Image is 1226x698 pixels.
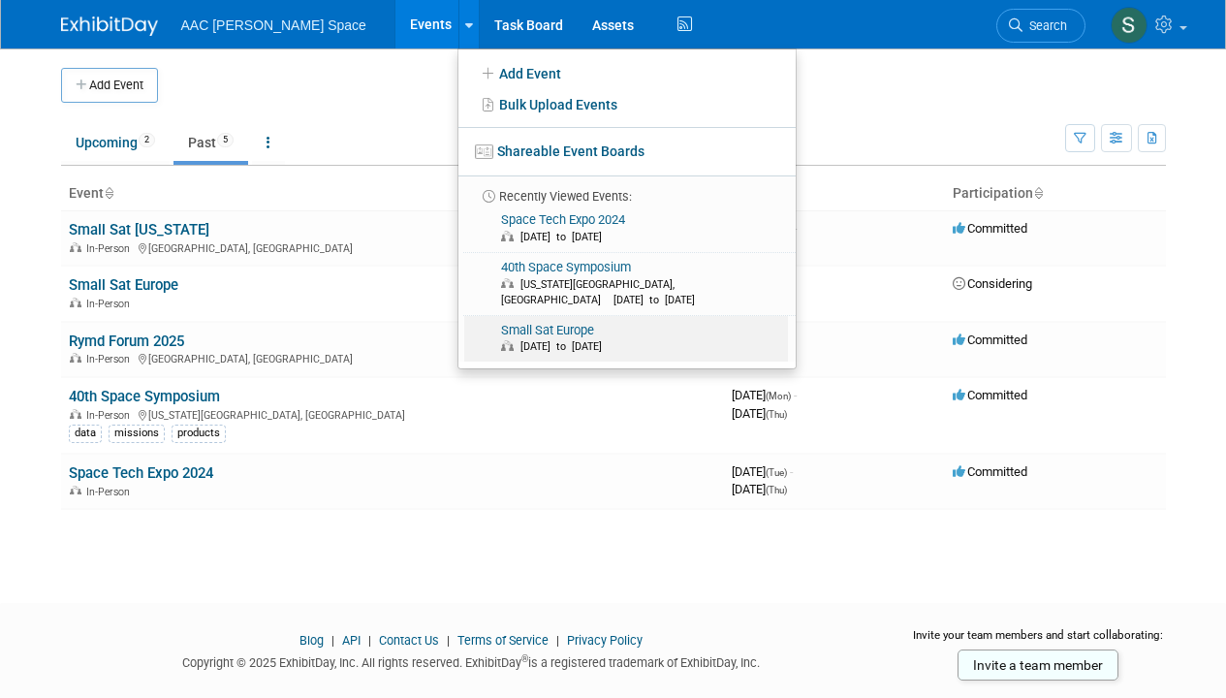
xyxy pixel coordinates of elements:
span: Considering [953,276,1032,291]
span: (Tue) [766,467,787,478]
a: Invite a team member [958,650,1118,681]
span: [US_STATE][GEOGRAPHIC_DATA], [GEOGRAPHIC_DATA] [501,278,675,306]
span: | [551,633,564,648]
li: Recently Viewed Events: [458,175,796,206]
span: [DATE] to [DATE] [520,231,612,243]
div: Copyright © 2025 ExhibitDay, Inc. All rights reserved. ExhibitDay is a registered trademark of Ex... [61,650,883,672]
a: 40th Space Symposium [US_STATE][GEOGRAPHIC_DATA], [GEOGRAPHIC_DATA] [DATE] to [DATE] [464,253,788,315]
span: | [327,633,339,648]
span: (Mon) [766,391,791,401]
a: Contact Us [379,633,439,648]
a: Small Sat Europe [DATE] to [DATE] [464,316,788,363]
div: products [172,425,226,442]
a: Shareable Event Boards [458,134,796,169]
span: In-Person [86,298,136,310]
button: Add Event [61,68,158,103]
span: Committed [953,221,1027,236]
div: data [69,425,102,442]
span: 5 [217,133,234,147]
img: In-Person Event [70,353,81,363]
img: ExhibitDay [61,16,158,36]
a: Rymd Forum 2025 [69,333,184,350]
img: seventboard-3.png [475,144,493,159]
span: (Thu) [766,485,787,495]
span: - [790,464,793,479]
a: Upcoming2 [61,124,170,161]
div: [GEOGRAPHIC_DATA], [GEOGRAPHIC_DATA] [69,350,716,365]
span: AAC [PERSON_NAME] Space [181,17,366,33]
a: Space Tech Expo 2024 [69,464,213,482]
span: [DATE] [732,482,787,496]
span: Search [1022,18,1067,33]
span: [DATE] to [DATE] [520,340,612,353]
img: In-Person Event [70,298,81,307]
th: Event [61,177,724,210]
span: In-Person [86,242,136,255]
th: Participation [945,177,1166,210]
a: Terms of Service [457,633,549,648]
span: [DATE] to [DATE] [613,294,705,306]
a: Sort by Event Name [104,185,113,201]
a: Privacy Policy [567,633,643,648]
span: [DATE] [732,406,787,421]
span: In-Person [86,409,136,422]
a: Bulk Upload Events [458,89,796,120]
span: | [442,633,455,648]
span: [DATE] [732,464,793,479]
span: Committed [953,388,1027,402]
th: Dates [724,177,945,210]
span: - [794,388,797,402]
div: [GEOGRAPHIC_DATA], [GEOGRAPHIC_DATA] [69,239,716,255]
span: 2 [139,133,155,147]
a: Space Tech Expo 2024 [DATE] to [DATE] [464,206,788,252]
div: [US_STATE][GEOGRAPHIC_DATA], [GEOGRAPHIC_DATA] [69,406,716,422]
div: Invite your team members and start collaborating: [911,627,1166,656]
a: Blog [299,633,324,648]
sup: ® [521,653,528,664]
img: Sarah McKnight [1111,7,1147,44]
a: 40th Space Symposium [69,388,220,405]
a: Search [996,9,1085,43]
span: [DATE] [732,388,797,402]
span: Committed [953,333,1027,347]
a: Sort by Participation Type [1033,185,1043,201]
img: In-Person Event [70,486,81,495]
a: Small Sat Europe [69,276,178,294]
a: Past5 [173,124,248,161]
span: In-Person [86,486,136,498]
span: | [363,633,376,648]
a: Add Event [458,56,796,89]
img: In-Person Event [70,409,81,419]
a: API [342,633,361,648]
span: In-Person [86,353,136,365]
span: (Thu) [766,409,787,420]
img: In-Person Event [70,242,81,252]
span: Committed [953,464,1027,479]
a: Small Sat [US_STATE] [69,221,209,238]
div: missions [109,425,165,442]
